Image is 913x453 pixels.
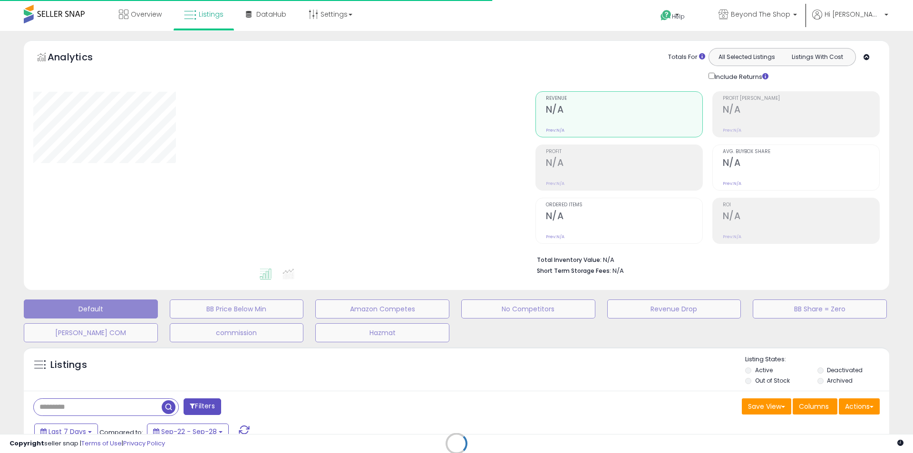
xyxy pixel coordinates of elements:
[537,267,611,275] b: Short Term Storage Fees:
[537,253,873,265] li: N/A
[546,211,702,223] h2: N/A
[723,149,879,154] span: Avg. Buybox Share
[711,51,782,63] button: All Selected Listings
[825,10,882,19] span: Hi [PERSON_NAME]
[723,202,879,208] span: ROI
[199,10,223,19] span: Listings
[612,266,624,275] span: N/A
[546,104,702,117] h2: N/A
[546,181,564,186] small: Prev: N/A
[10,439,165,448] div: seller snap | |
[723,157,879,170] h2: N/A
[653,2,703,31] a: Help
[24,323,158,342] button: [PERSON_NAME] COM
[753,299,887,318] button: BB Share = Zero
[723,211,879,223] h2: N/A
[256,10,286,19] span: DataHub
[546,96,702,101] span: Revenue
[170,299,304,318] button: BB Price Below Min
[131,10,162,19] span: Overview
[170,323,304,342] button: commission
[315,323,449,342] button: Hazmat
[537,256,602,264] b: Total Inventory Value:
[812,10,888,31] a: Hi [PERSON_NAME]
[607,299,741,318] button: Revenue Drop
[24,299,158,318] button: Default
[723,127,741,133] small: Prev: N/A
[546,127,564,133] small: Prev: N/A
[10,439,44,448] strong: Copyright
[723,96,879,101] span: Profit [PERSON_NAME]
[782,51,853,63] button: Listings With Cost
[48,50,111,66] h5: Analytics
[672,12,685,20] span: Help
[731,10,790,19] span: Beyond The Shop
[723,234,741,240] small: Prev: N/A
[546,157,702,170] h2: N/A
[315,299,449,318] button: Amazon Competes
[461,299,595,318] button: No Competitors
[660,10,672,21] i: Get Help
[546,234,564,240] small: Prev: N/A
[723,181,741,186] small: Prev: N/A
[723,104,879,117] h2: N/A
[668,53,705,62] div: Totals For
[546,202,702,208] span: Ordered Items
[701,71,780,82] div: Include Returns
[546,149,702,154] span: Profit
